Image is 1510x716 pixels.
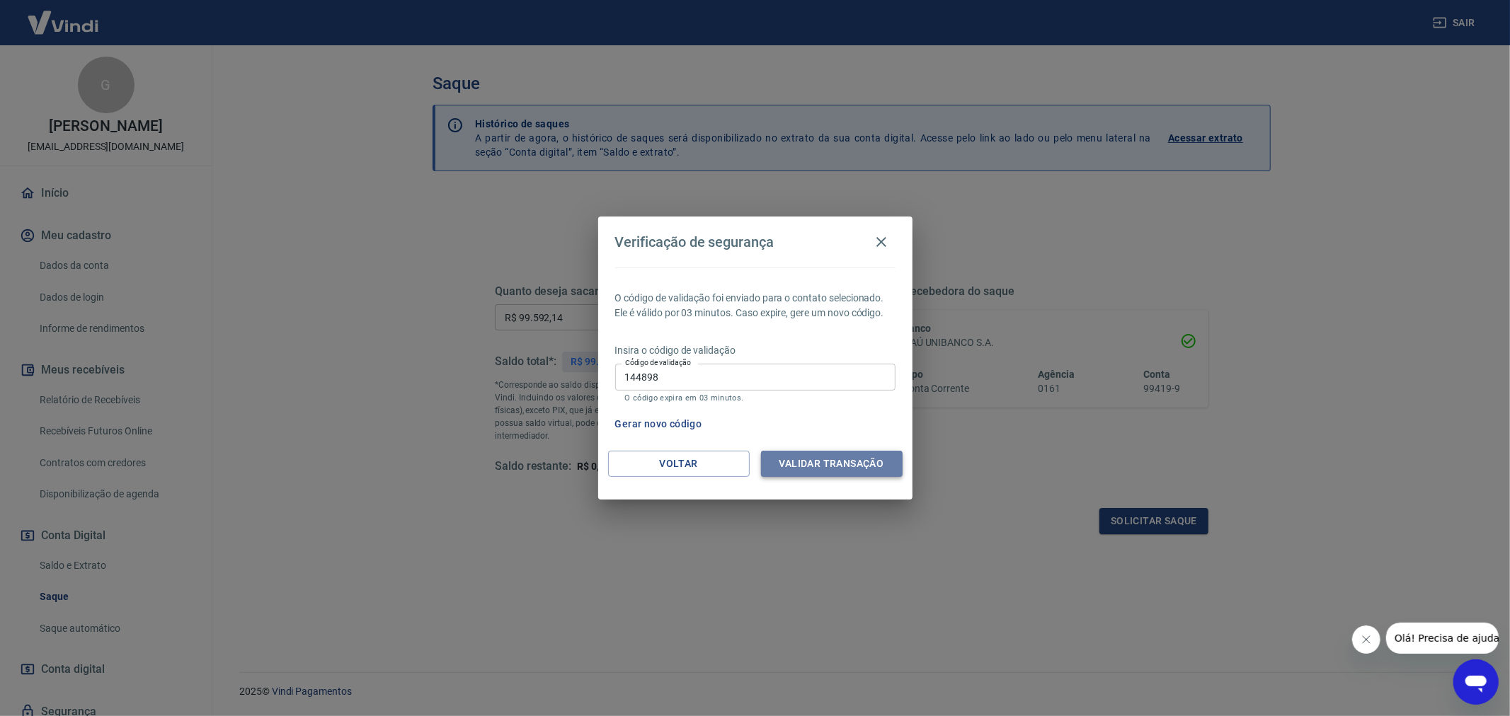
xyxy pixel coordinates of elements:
[1386,623,1499,654] iframe: Mensagem da empresa
[625,393,886,403] p: O código expira em 03 minutos.
[615,343,896,358] p: Insira o código de validação
[761,451,903,477] button: Validar transação
[608,451,750,477] button: Voltar
[615,291,896,321] p: O código de validação foi enviado para o contato selecionado. Ele é válido por 03 minutos. Caso e...
[1352,625,1380,654] iframe: Fechar mensagem
[625,357,691,368] label: Código de validação
[615,233,774,250] h4: Verificação de segurança
[8,10,119,21] span: Olá! Precisa de ajuda?
[610,411,708,437] button: Gerar novo código
[1453,659,1499,705] iframe: Botão para abrir a janela de mensagens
